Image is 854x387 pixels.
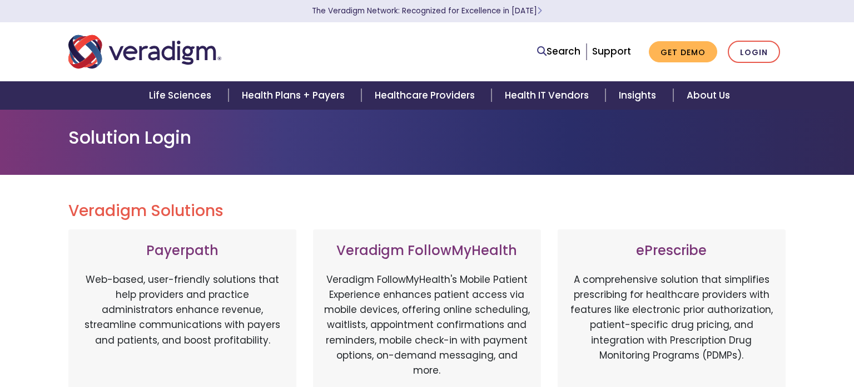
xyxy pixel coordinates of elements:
h1: Solution Login [68,127,786,148]
a: Health Plans + Payers [229,81,361,110]
a: Life Sciences [136,81,228,110]
h2: Veradigm Solutions [68,202,786,221]
h3: Payerpath [80,243,285,259]
a: The Veradigm Network: Recognized for Excellence in [DATE]Learn More [312,6,542,16]
a: Insights [605,81,673,110]
a: Health IT Vendors [491,81,605,110]
p: Veradigm FollowMyHealth's Mobile Patient Experience enhances patient access via mobile devices, o... [324,272,530,378]
h3: Veradigm FollowMyHealth [324,243,530,259]
span: Learn More [537,6,542,16]
a: Get Demo [649,41,717,63]
a: Support [592,45,631,58]
a: Login [728,41,780,63]
h3: ePrescribe [569,243,774,259]
a: Healthcare Providers [361,81,491,110]
a: About Us [673,81,743,110]
img: Veradigm logo [68,33,221,70]
a: Search [537,44,580,59]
